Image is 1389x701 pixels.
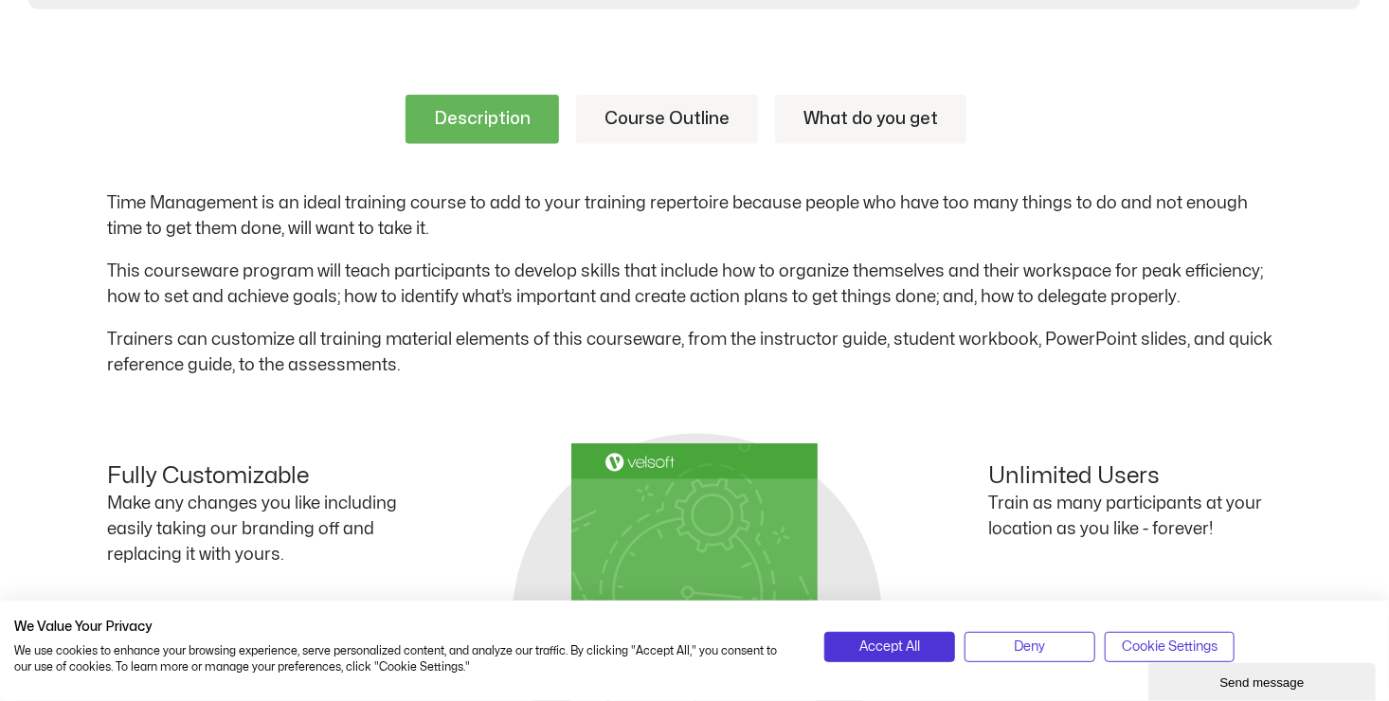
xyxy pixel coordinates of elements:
h2: We Value Your Privacy [14,619,796,636]
a: Course Outline [576,95,758,144]
p: Train as many participants at your location as you like - forever! [988,491,1282,542]
button: Adjust cookie preferences [1105,632,1236,662]
button: Accept all cookies [824,632,955,662]
iframe: chat widget [1148,659,1380,701]
h4: Unlimited Users [988,463,1282,491]
p: We use cookies to enhance your browsing experience, serve personalized content, and analyze our t... [14,643,796,675]
span: Cookie Settings [1122,637,1218,657]
h4: Fully Customizable [107,463,401,491]
button: Deny all cookies [965,632,1095,662]
p: Trainers can customize all training material elements of this courseware, from the instructor gui... [107,327,1282,378]
p: Make any changes you like including easily taking our branding off and replacing it with yours. [107,491,401,567]
span: Deny [1014,637,1045,657]
p: Time Management is an ideal training course to add to your training repertoire because people who... [107,190,1282,242]
a: Description [406,95,559,144]
span: Accept All [859,637,920,657]
p: This courseware program will teach participants to develop skills that include how to organize th... [107,259,1282,310]
a: What do you get [775,95,966,144]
